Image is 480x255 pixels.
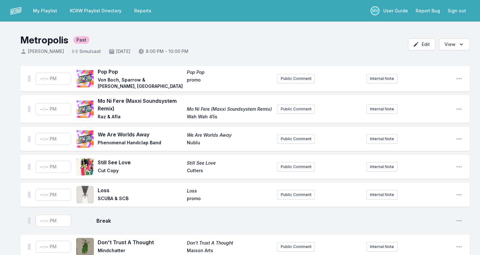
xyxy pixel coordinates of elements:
button: Open playlist item options [456,75,462,82]
span: Break [96,217,451,225]
span: Loss [187,188,272,194]
p: Michael Vogel [371,6,379,15]
button: Open playlist item options [456,164,462,170]
span: Phenomenal Handclap Band [98,140,183,147]
img: Drag Handle [28,244,30,250]
button: Public Comment [277,74,315,83]
input: Timestamp [36,189,71,201]
button: Edit [408,38,435,50]
button: Open playlist item options [456,244,462,250]
button: Sign out [444,5,470,16]
button: Open playlist item options [456,192,462,198]
span: SCUBA & SCB [98,195,183,203]
a: Report Bug [412,5,444,16]
span: Raz & Afla [98,114,183,121]
button: Open playlist item options [456,136,462,142]
span: Mindchatter [98,247,183,255]
img: Drag Handle [28,136,30,142]
h1: Metropolis [20,34,68,46]
img: Mo Ni Fere (Maxxi Soundsystem Remix) [76,100,94,118]
span: Nublu [187,140,272,147]
span: Mo Ni Fere (Maxxi Soundsystem Remix) [187,106,272,112]
button: Open playlist item options [456,218,462,224]
img: Pop Pop [76,70,94,88]
span: Cut Copy [98,167,183,175]
span: Wah Wah 45s [187,114,272,121]
span: [PERSON_NAME] [20,48,64,55]
button: Public Comment [277,190,315,199]
input: Timestamp [36,133,71,145]
span: Von Boch, Sparrow & [PERSON_NAME], [GEOGRAPHIC_DATA] [98,77,183,89]
a: My Playlist [29,5,61,16]
button: Internal Note [366,162,398,172]
input: Timestamp [36,161,71,173]
span: Loss [98,186,183,194]
span: 8:00 PM - 10:00 PM [138,48,188,55]
span: Pop Pop [98,68,183,75]
span: [DATE] [108,48,130,55]
button: Internal Note [366,134,398,144]
span: promo [187,77,272,89]
span: Don't Trust A Thought [187,240,272,246]
img: Loss [76,186,94,204]
input: Timestamp [36,73,71,85]
button: Public Comment [277,242,315,252]
img: logo-white-87cec1fa9cbef997252546196dc51331.png [10,5,22,16]
span: Simulcast [72,48,101,55]
img: Still See Love [76,158,94,176]
img: Drag Handle [28,218,30,224]
button: Internal Note [366,242,398,252]
span: Pop Pop [187,69,272,75]
span: Maison Arts [187,247,272,255]
img: Drag Handle [28,106,30,112]
input: Timestamp [36,103,71,115]
img: We Are Worlds Away [76,130,94,148]
span: Mo Ni Fere (Maxxi Soundsystem Remix) [98,97,183,112]
a: KCRW Playlist Directory [66,5,125,16]
span: We Are Worlds Away [98,131,183,138]
span: promo [187,195,272,203]
button: Internal Note [366,190,398,199]
span: We Are Worlds Away [187,132,272,138]
button: Internal Note [366,104,398,114]
img: Drag Handle [28,192,30,198]
span: Still See Love [98,159,183,166]
button: Public Comment [277,134,315,144]
button: Open options [439,38,470,50]
span: Don't Trust A Thought [98,239,183,246]
button: Public Comment [277,162,315,172]
button: Open playlist item options [456,106,462,112]
img: Drag Handle [28,164,30,170]
a: User Guide [379,5,412,16]
input: Timestamp [36,215,71,227]
span: Past [73,36,89,44]
img: Drag Handle [28,75,30,82]
input: Timestamp [36,241,71,253]
a: Reports [130,5,155,16]
button: Public Comment [277,104,315,114]
button: Internal Note [366,74,398,83]
span: Still See Love [187,160,272,166]
span: Cutters [187,167,272,175]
